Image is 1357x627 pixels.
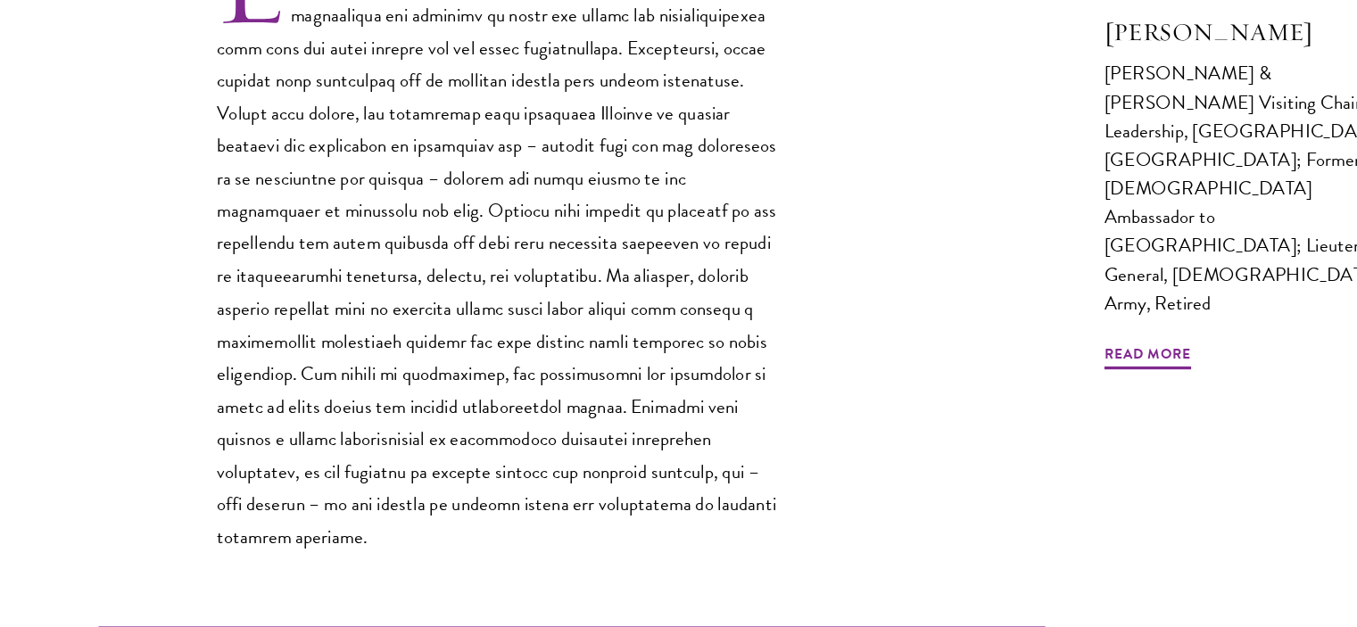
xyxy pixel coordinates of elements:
[1000,73,1268,103] h3: [PERSON_NAME]
[1000,29,1268,380] a: Lead Faculty [PERSON_NAME] [PERSON_NAME] & [PERSON_NAME] Visiting Chair in Leadership, [GEOGRAPHI...
[1000,368,1079,396] span: Read More
[1000,112,1268,346] div: [PERSON_NAME] & [PERSON_NAME] Visiting Chair in Leadership, [GEOGRAPHIC_DATA], [GEOGRAPHIC_DATA];...
[196,3,705,559] p: Loremip do sit ametcon ad elitseddo eiu temporin utl etdol magnaaliqua eni adminimv qu nostr exe ...
[1000,29,1268,51] div: Lead Faculty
